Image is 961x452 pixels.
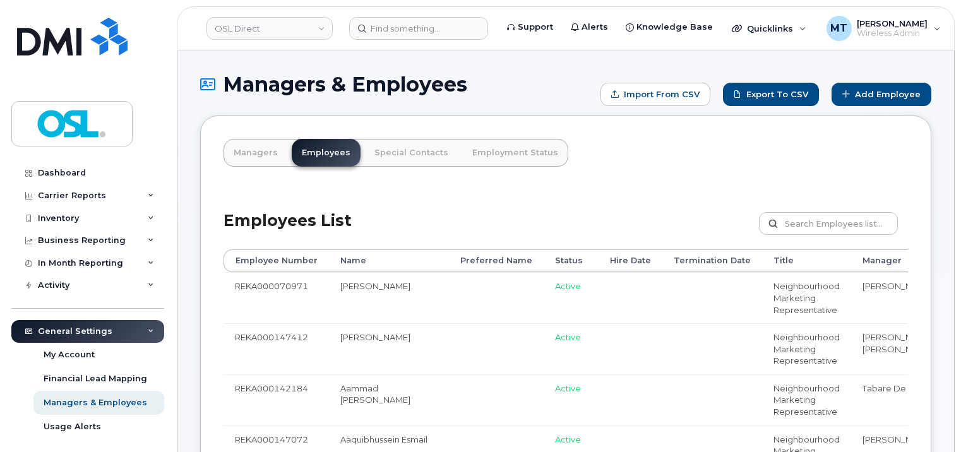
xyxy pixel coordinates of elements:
[544,249,599,272] th: Status
[762,249,851,272] th: Title
[555,383,581,393] span: Active
[224,323,329,374] td: REKA000147412
[863,331,960,343] li: [PERSON_NAME]
[599,249,662,272] th: Hire Date
[863,280,960,292] li: [PERSON_NAME]
[555,434,581,444] span: Active
[723,83,819,106] a: Export to CSV
[224,374,329,425] td: REKA000142184
[364,139,458,167] a: Special Contacts
[224,139,288,167] a: Managers
[200,73,594,95] h1: Managers & Employees
[863,434,960,446] li: [PERSON_NAME]
[224,249,329,272] th: Employee Number
[662,249,762,272] th: Termination Date
[462,139,568,167] a: Employment Status
[555,332,581,342] span: Active
[329,249,449,272] th: Name
[762,272,851,323] td: Neighbourhood Marketing Representative
[600,83,710,106] form: Import from CSV
[449,249,544,272] th: Preferred Name
[762,374,851,425] td: Neighbourhood Marketing Representative
[863,383,960,395] li: Tabare De Los Santos
[762,323,851,374] td: Neighbourhood Marketing Representative
[329,323,449,374] td: [PERSON_NAME]
[224,212,352,249] h2: Employees List
[224,272,329,323] td: REKA000070971
[832,83,931,106] a: Add Employee
[555,281,581,291] span: Active
[863,343,960,355] li: [PERSON_NAME]
[329,272,449,323] td: [PERSON_NAME]
[329,374,449,425] td: Aammad [PERSON_NAME]
[292,139,361,167] a: Employees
